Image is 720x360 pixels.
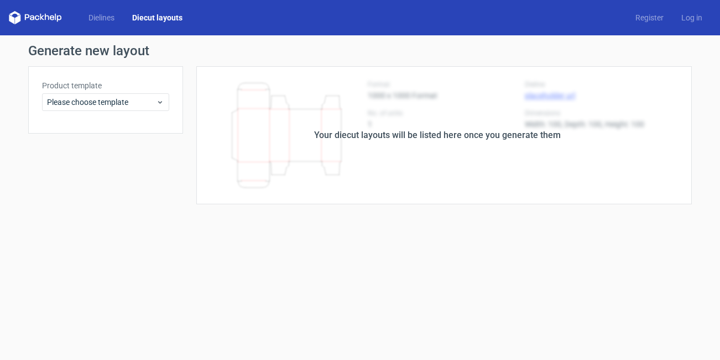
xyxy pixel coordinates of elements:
a: Log in [672,12,711,23]
a: Register [627,12,672,23]
a: Dielines [80,12,123,23]
div: Your diecut layouts will be listed here once you generate them [314,129,561,142]
label: Product template [42,80,169,91]
span: Please choose template [47,97,156,108]
a: Diecut layouts [123,12,191,23]
h1: Generate new layout [28,44,692,57]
